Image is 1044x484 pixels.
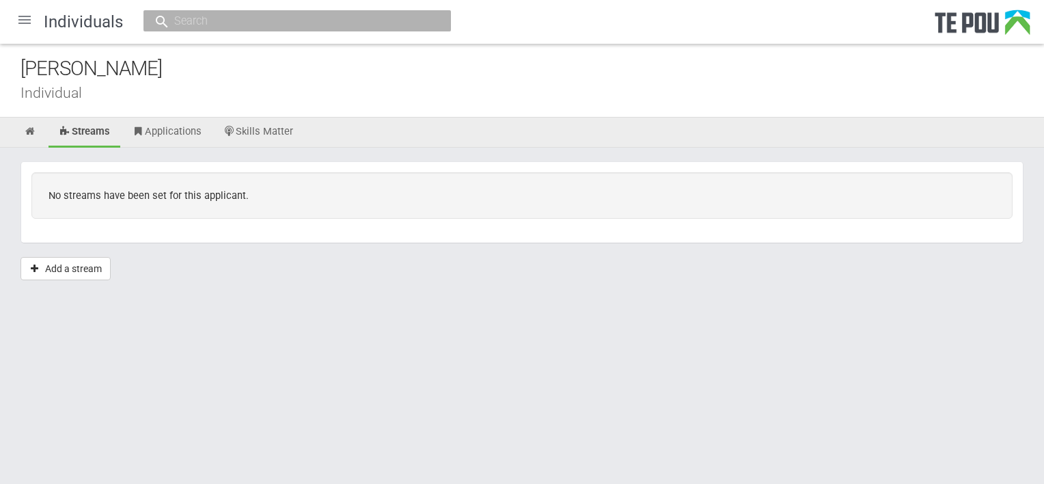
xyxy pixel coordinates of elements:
a: Streams [49,118,120,148]
div: [PERSON_NAME] [20,54,1044,83]
div: Individual [20,85,1044,100]
button: Add a stream [20,257,111,280]
a: Applications [122,118,212,148]
div: No streams have been set for this applicant. [31,172,1013,219]
a: Skills Matter [213,118,304,148]
input: Search [170,14,411,28]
